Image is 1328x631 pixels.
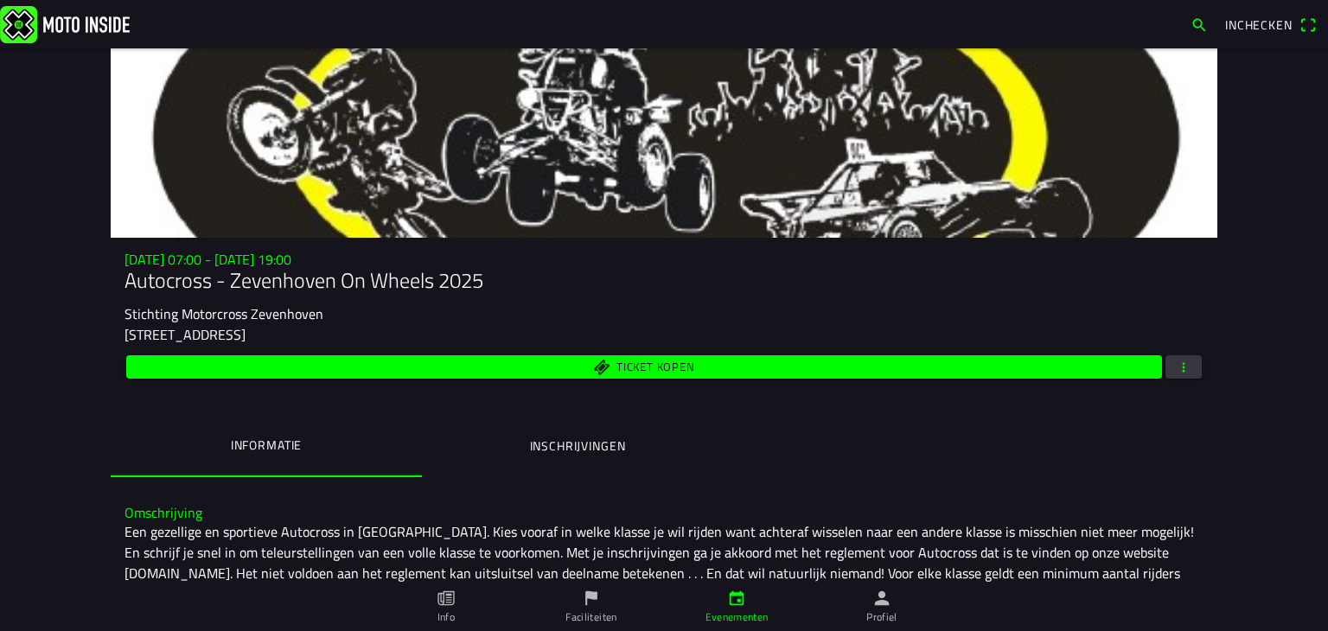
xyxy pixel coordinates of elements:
h1: Autocross - Zevenhoven On Wheels 2025 [124,268,1203,293]
ion-label: Evenementen [705,609,769,625]
ion-icon: calendar [727,589,746,608]
span: Inchecken [1225,16,1293,34]
h3: Omschrijving [124,505,1203,521]
h3: [DATE] 07:00 - [DATE] 19:00 [124,252,1203,268]
ion-icon: paper [437,589,456,608]
ion-label: Profiel [866,609,897,625]
ion-text: [STREET_ADDRESS] [124,324,246,345]
ion-icon: person [872,589,891,608]
ion-label: Info [437,609,455,625]
a: Incheckenqr scanner [1216,10,1325,39]
ion-icon: flag [582,589,601,608]
span: Ticket kopen [616,361,694,373]
ion-text: Stichting Motorcross Zevenhoven [124,303,323,324]
ion-label: Inschrijvingen [530,437,626,456]
ion-label: Informatie [231,436,302,455]
a: search [1182,10,1216,39]
ion-label: Faciliteiten [565,609,616,625]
